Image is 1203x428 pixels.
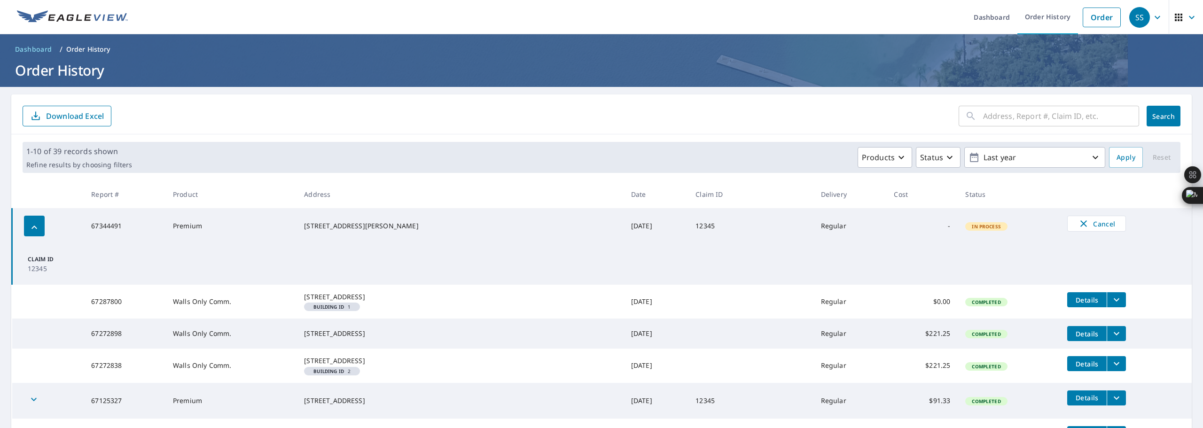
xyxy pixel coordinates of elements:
td: 67125327 [84,383,165,419]
td: 67272838 [84,349,165,382]
span: Dashboard [15,45,52,54]
td: 12345 [688,208,813,244]
span: Details [1073,296,1101,304]
td: $221.25 [886,349,958,382]
span: 1 [308,304,356,309]
p: 1-10 of 39 records shown [26,146,132,157]
p: Claim ID [28,255,84,264]
li: / [60,44,62,55]
div: [STREET_ADDRESS] [304,396,616,405]
p: Status [920,152,943,163]
nav: breadcrumb [11,42,1192,57]
th: Address [297,180,624,208]
button: filesDropdownBtn-67272838 [1107,356,1126,371]
p: Refine results by choosing filters [26,161,132,169]
button: filesDropdownBtn-67272898 [1107,326,1126,341]
th: Product [165,180,297,208]
button: Download Excel [23,106,111,126]
td: $0.00 [886,285,958,319]
button: detailsBtn-67125327 [1067,390,1107,405]
p: Order History [66,45,110,54]
p: Last year [980,149,1090,166]
td: [DATE] [624,208,688,244]
td: Regular [813,285,887,319]
th: Claim ID [688,180,813,208]
th: Report # [84,180,165,208]
td: 67344491 [84,208,165,244]
a: Order [1083,8,1121,27]
div: [STREET_ADDRESS][PERSON_NAME] [304,221,616,231]
span: Completed [966,363,1006,370]
p: Download Excel [46,111,104,121]
td: Premium [165,208,297,244]
button: Last year [964,147,1105,168]
p: Products [862,152,895,163]
div: [STREET_ADDRESS] [304,329,616,338]
button: detailsBtn-67287800 [1067,292,1107,307]
span: Completed [966,398,1006,405]
button: Status [916,147,961,168]
button: Products [858,147,912,168]
span: Details [1073,329,1101,338]
span: Details [1073,393,1101,402]
td: [DATE] [624,383,688,419]
td: $91.33 [886,383,958,419]
td: $221.25 [886,319,958,349]
button: Apply [1109,147,1143,168]
button: filesDropdownBtn-67287800 [1107,292,1126,307]
td: [DATE] [624,319,688,349]
th: Delivery [813,180,887,208]
td: Walls Only Comm. [165,349,297,382]
button: filesDropdownBtn-67125327 [1107,390,1126,405]
td: 67272898 [84,319,165,349]
em: Building ID [313,369,344,374]
button: Cancel [1067,216,1126,232]
td: Regular [813,349,887,382]
td: Walls Only Comm. [165,285,297,319]
td: [DATE] [624,349,688,382]
td: Walls Only Comm. [165,319,297,349]
span: 2 [308,369,356,374]
div: [STREET_ADDRESS] [304,292,616,302]
p: 12345 [28,264,84,273]
span: Cancel [1077,218,1116,229]
button: detailsBtn-67272898 [1067,326,1107,341]
em: Building ID [313,304,344,309]
td: 67287800 [84,285,165,319]
span: Completed [966,299,1006,305]
td: Regular [813,319,887,349]
span: Details [1073,359,1101,368]
span: Completed [966,331,1006,337]
td: Regular [813,208,887,244]
span: Apply [1117,152,1135,163]
span: In Process [966,223,1007,230]
span: Search [1154,112,1173,121]
button: detailsBtn-67272838 [1067,356,1107,371]
td: [DATE] [624,285,688,319]
th: Status [958,180,1060,208]
button: Search [1147,106,1180,126]
div: [STREET_ADDRESS] [304,356,616,366]
td: - [886,208,958,244]
h1: Order History [11,61,1192,80]
td: 12345 [688,383,813,419]
th: Cost [886,180,958,208]
td: Premium [165,383,297,419]
input: Address, Report #, Claim ID, etc. [983,103,1139,129]
img: EV Logo [17,10,128,24]
td: Regular [813,383,887,419]
div: SS [1129,7,1150,28]
a: Dashboard [11,42,56,57]
th: Date [624,180,688,208]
